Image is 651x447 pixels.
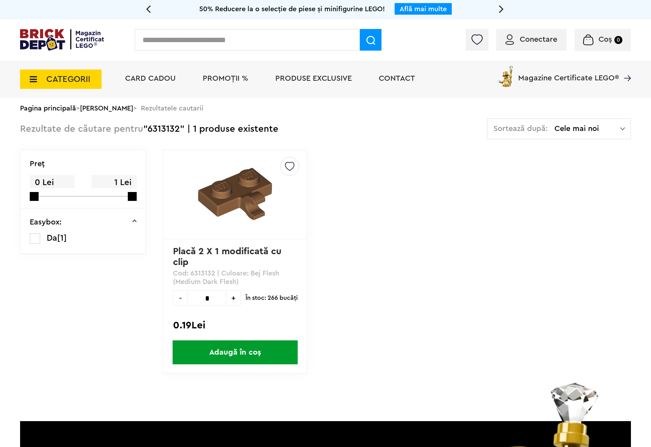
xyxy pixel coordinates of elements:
span: Cele mai noi [554,125,620,133]
small: 0 [614,36,622,44]
a: PROMOȚII % [203,75,248,82]
span: [1] [57,234,67,242]
span: 0 Lei [30,175,75,190]
a: [PERSON_NAME] [80,105,133,112]
a: Conectare [505,36,557,43]
p: Easybox: [30,218,62,226]
a: Adaugă în coș [163,340,307,364]
span: Coș [598,36,612,43]
a: Contact [379,75,415,82]
a: Placă 2 X 1 modificată cu clip [173,247,284,267]
a: Card Cadou [125,75,176,82]
a: Magazine Certificate LEGO® [619,64,631,72]
div: > > Rezultatele cautarii [20,98,631,118]
span: 1 Lei [92,175,136,190]
img: Placă 2 X 1 modificată cu clip [198,157,272,231]
span: Conectare [520,36,557,43]
span: Magazine Certificate LEGO® [518,64,619,82]
a: Pagina principală [20,105,76,112]
span: CATEGORII [46,75,90,83]
span: Rezultate de căutare pentru [20,124,143,134]
a: Află mai multe [400,5,447,12]
p: Preţ [30,160,45,168]
span: - [173,291,187,306]
span: Adaugă în coș [173,340,298,364]
span: 50% Reducere la o selecție de piese și minifigurine LEGO! [199,5,385,12]
div: "6313132" | 1 produse existente [20,118,278,140]
a: Produse exclusive [275,75,352,82]
span: Sortează după: [493,125,548,133]
span: Da [47,234,57,242]
div: 0.19Lei [173,320,297,330]
p: Cod: 6313132 | Culoare: Bej Flesh (Medium Dark Flesh) [173,269,297,286]
span: În stoc: 266 bucăţi [246,291,298,306]
span: + [226,291,241,306]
